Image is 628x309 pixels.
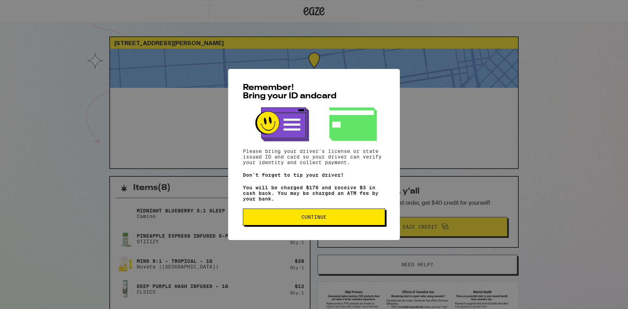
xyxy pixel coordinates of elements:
p: Don't forget to tip your driver! [243,172,385,178]
button: Continue [243,209,385,225]
p: Please bring your driver's license or state issued ID and card so your driver can verify your ide... [243,148,385,165]
span: Continue [301,215,327,219]
p: You will be charged $176 and receive $3 in cash back. You may be charged an ATM fee by your bank. [243,185,385,202]
span: Remember! Bring your ID and card [243,84,336,100]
